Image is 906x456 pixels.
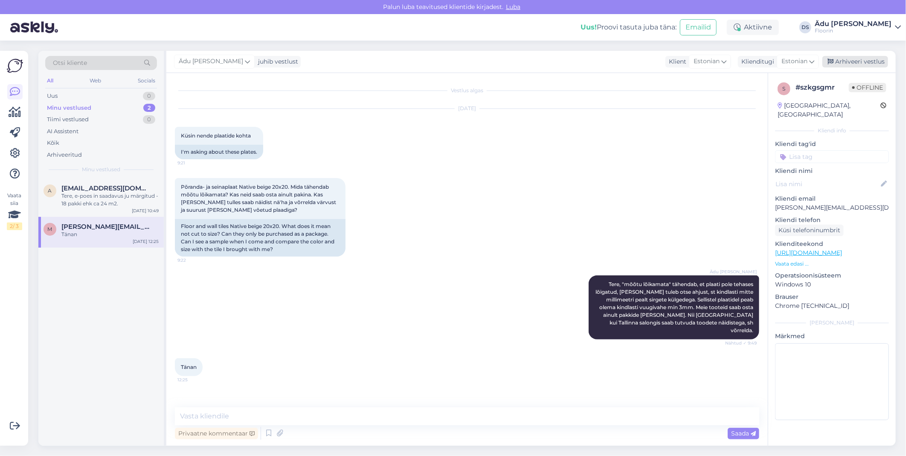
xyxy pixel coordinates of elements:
[665,57,686,66] div: Klient
[181,132,251,139] span: Küsin nende plaatide kohta
[179,57,243,66] span: Ädu [PERSON_NAME]
[82,166,120,173] span: Minu vestlused
[48,187,52,194] span: a
[775,332,889,341] p: Märkmed
[143,104,155,112] div: 2
[47,127,78,136] div: AI Assistent
[177,160,209,166] span: 9:21
[775,203,889,212] p: [PERSON_NAME][EMAIL_ADDRESS][DOMAIN_NAME]
[45,75,55,86] div: All
[143,92,155,100] div: 0
[177,377,209,383] span: 12:25
[775,140,889,149] p: Kliendi tag'id
[775,249,842,257] a: [URL][DOMAIN_NAME]
[775,292,889,301] p: Brauser
[775,260,889,268] p: Vaata edasi ...
[581,22,677,32] div: Proovi tasuta juba täna:
[53,58,87,67] span: Otsi kliente
[7,192,22,230] div: Vaata siia
[815,20,891,27] div: Ädu [PERSON_NAME]
[738,57,774,66] div: Klienditugi
[775,179,879,189] input: Lisa nimi
[255,57,298,66] div: juhib vestlust
[47,104,91,112] div: Minu vestlused
[581,23,597,31] b: Uus!
[781,57,807,66] span: Estonian
[47,139,59,147] div: Kõik
[143,115,155,124] div: 0
[7,222,22,230] div: 2 / 3
[775,280,889,289] p: Windows 10
[177,257,209,263] span: 9:22
[799,21,811,33] div: DS
[61,192,159,208] div: Tere, e-poes in saadavus ju märgitud - 18 pakki ehk ca 24 m2.
[725,340,757,346] span: Nähtud ✓ 9:49
[710,269,757,275] span: Ädu [PERSON_NAME]
[694,57,720,66] span: Estonian
[775,240,889,248] p: Klienditeekond
[731,430,756,437] span: Saada
[175,145,263,159] div: I'm asking about these plates.
[775,216,889,225] p: Kliendi telefon
[61,184,150,192] span: ari.kokko2@gmail.com
[796,82,849,93] div: # szkgsgmr
[88,75,103,86] div: Web
[775,167,889,175] p: Kliendi nimi
[133,238,159,245] div: [DATE] 12:25
[136,75,157,86] div: Socials
[181,184,337,213] span: Põranda- ja seinaplaat Native beige 20x20. Mida tähendab mõõtu lõikamata? Kas neid saab osta ainu...
[680,19,717,35] button: Emailid
[775,127,889,134] div: Kliendi info
[48,226,52,232] span: m
[503,3,523,11] span: Luba
[132,208,159,214] div: [DATE] 10:49
[61,231,159,238] div: Tänan
[595,281,755,333] span: Tere, "mõõtu lõikamata" tähendab, et plaati pole tehases lõigatud, [PERSON_NAME] tuleb otse ahjus...
[175,219,346,257] div: Floor and wall tiles Native beige 20x20. What does it mean not cut to size? Can they only be purc...
[775,319,889,327] div: [PERSON_NAME]
[7,58,23,74] img: Askly Logo
[175,87,759,94] div: Vestlus algas
[783,85,786,92] span: s
[775,301,889,310] p: Chrome [TECHNICAL_ID]
[175,428,258,439] div: Privaatne kommentaar
[815,27,891,34] div: Floorin
[775,150,889,163] input: Lisa tag
[727,20,779,35] div: Aktiivne
[775,225,844,236] div: Küsi telefoninumbrit
[61,223,150,231] span: margit.paumets@gmail.com
[815,20,901,34] a: Ädu [PERSON_NAME]Floorin
[849,83,886,92] span: Offline
[775,271,889,280] p: Operatsioonisüsteem
[775,194,889,203] p: Kliendi email
[822,56,888,67] div: Arhiveeri vestlus
[181,364,197,370] span: Tänan
[47,151,82,159] div: Arhiveeritud
[47,115,89,124] div: Tiimi vestlused
[778,101,880,119] div: [GEOGRAPHIC_DATA], [GEOGRAPHIC_DATA]
[47,92,58,100] div: Uus
[175,105,759,112] div: [DATE]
